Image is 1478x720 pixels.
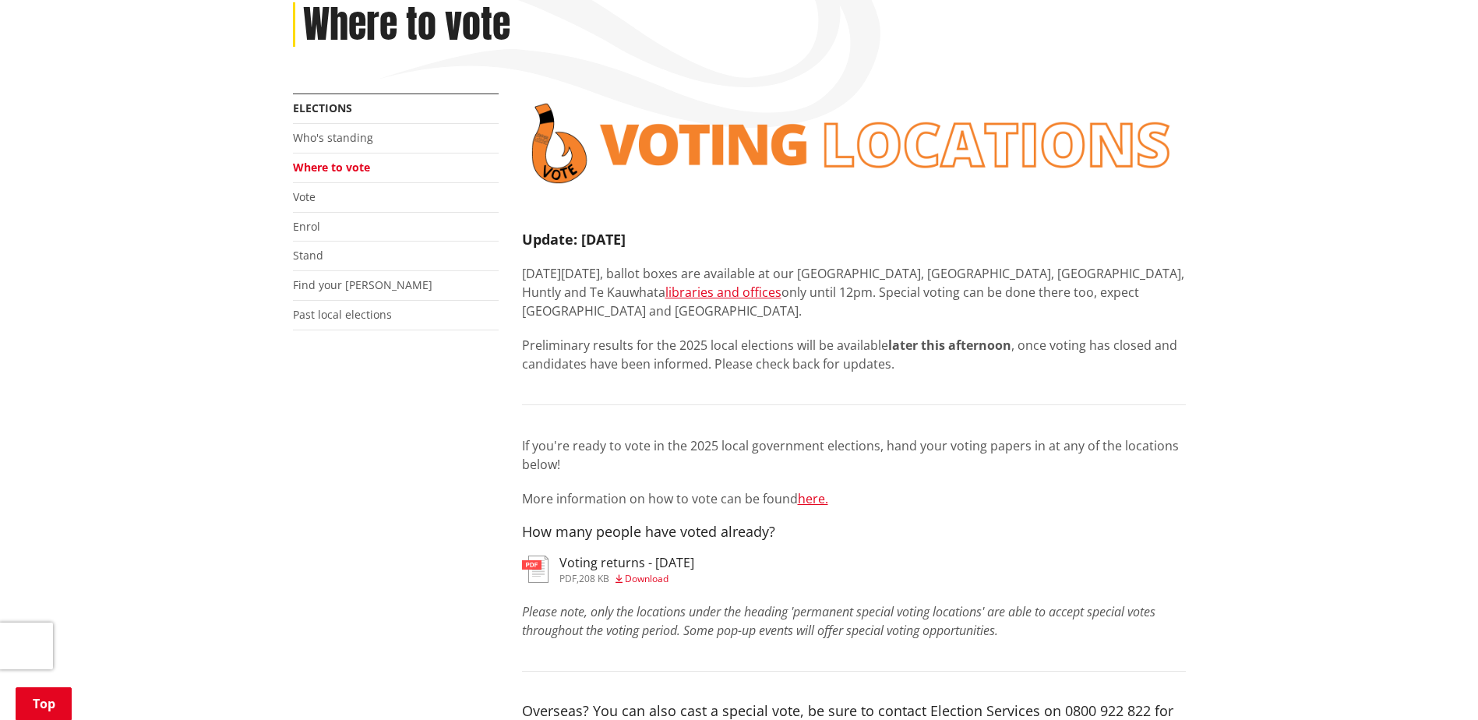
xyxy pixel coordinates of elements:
div: , [559,574,694,584]
a: here. [798,490,828,507]
h3: Voting returns - [DATE] [559,556,694,570]
a: Elections [293,101,352,115]
img: voting locations banner [522,94,1186,193]
p: If you're ready to vote in the 2025 local government elections, hand your voting papers in at any... [522,436,1186,474]
a: Top [16,687,72,720]
a: Where to vote [293,160,370,175]
a: Stand [293,248,323,263]
img: document-pdf.svg [522,556,549,583]
p: Preliminary results for the 2025 local elections will be available , once voting has closed and c... [522,336,1186,373]
h1: Where to vote [303,2,510,48]
span: 208 KB [579,572,609,585]
a: Enrol [293,219,320,234]
a: Past local elections [293,307,392,322]
a: Vote [293,189,316,204]
p: More information on how to vote can be found [522,489,1186,508]
a: Who's standing [293,130,373,145]
span: Download [625,572,668,585]
strong: Update: [DATE] [522,230,626,249]
span: pdf [559,572,577,585]
em: Please note, only the locations under the heading 'permanent special voting locations' are able t... [522,603,1155,639]
a: Find your [PERSON_NAME] [293,277,432,292]
h4: How many people have voted already? [522,524,1186,541]
a: libraries and offices [665,284,781,301]
p: [DATE][DATE], ballot boxes are available at our [GEOGRAPHIC_DATA], [GEOGRAPHIC_DATA], [GEOGRAPHIC... [522,264,1186,320]
strong: later this afternoon [888,337,1011,354]
a: Voting returns - [DATE] pdf,208 KB Download [522,556,694,584]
